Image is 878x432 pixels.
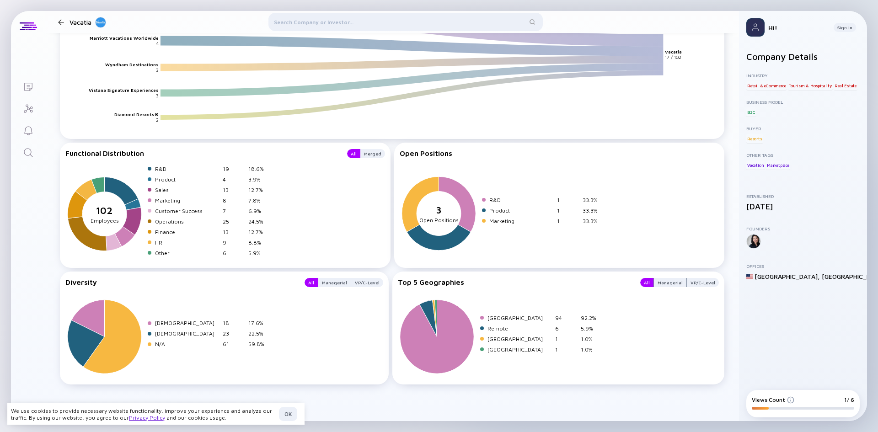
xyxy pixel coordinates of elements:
[11,407,275,421] div: We use cookies to provide necessary website functionality, improve your experience and analyze ou...
[248,165,270,172] div: 18.6%
[581,315,603,321] div: 92.2%
[746,73,860,78] div: Industry
[746,81,787,90] div: Retail & eCommerce
[360,149,385,158] button: Merged
[11,97,45,119] a: Investor Map
[223,176,245,183] div: 4
[223,330,245,337] div: 23
[487,325,551,332] div: Remote
[223,341,245,347] div: 61
[129,414,165,421] a: Privacy Policy
[653,278,687,287] button: Managerial
[581,325,603,332] div: 5.9%
[65,149,338,158] div: Functional Distribution
[11,119,45,141] a: Reminders
[248,250,270,256] div: 5.9%
[489,207,553,214] div: Product
[834,23,856,32] div: Sign In
[223,187,245,193] div: 13
[555,315,577,321] div: 94
[248,176,270,183] div: 3.9%
[91,217,119,224] tspan: Employees
[223,320,245,326] div: 18
[248,197,270,204] div: 7.8%
[155,341,219,347] div: N/A
[89,87,159,93] text: Vistana Signature Experiences
[223,197,245,204] div: 8
[223,250,245,256] div: 6
[156,93,159,98] text: 3
[223,218,245,225] div: 25
[223,239,245,246] div: 9
[746,18,765,37] img: Profile Picture
[351,278,383,287] button: VP/C-Level
[156,117,159,123] text: 2
[419,217,458,224] tspan: Open Positions
[248,239,270,246] div: 8.8%
[400,149,719,157] div: Open Positions
[583,197,605,203] div: 33.3%
[766,160,790,170] div: Marketplace
[654,278,686,287] div: Managerial
[746,273,753,280] img: United States Flag
[155,176,219,183] div: Product
[11,75,45,97] a: Lists
[557,218,579,224] div: 1
[155,218,219,225] div: Operations
[489,218,553,224] div: Marketing
[489,197,553,203] div: R&D
[746,107,756,117] div: B2C
[746,202,860,211] div: [DATE]
[487,346,551,353] div: [GEOGRAPHIC_DATA]
[581,346,603,353] div: 1.0%
[155,330,219,337] div: [DEMOGRAPHIC_DATA]
[555,336,577,342] div: 1
[436,204,442,215] tspan: 3
[583,218,605,224] div: 33.3%
[70,16,106,28] div: Vacatia
[65,278,295,287] div: Diversity
[555,325,577,332] div: 6
[752,396,794,403] div: Views Count
[114,112,159,117] text: Diamond Resorts®
[155,197,219,204] div: Marketing
[155,165,219,172] div: R&D
[746,160,765,170] div: Vacation
[248,320,270,326] div: 17.6%
[223,229,245,235] div: 13
[305,278,318,287] button: All
[248,229,270,235] div: 12.7%
[640,278,653,287] div: All
[755,272,820,280] div: [GEOGRAPHIC_DATA] ,
[248,330,270,337] div: 22.5%
[90,35,159,40] text: Marriott Vacations Worldwide
[155,250,219,256] div: Other
[155,239,219,246] div: HR
[665,49,682,54] text: Vacatia
[347,149,360,158] button: All
[768,24,826,32] div: Hi!
[156,67,159,73] text: 3
[687,278,719,287] button: VP/C-Level
[155,187,219,193] div: Sales
[557,197,579,203] div: 1
[746,226,860,231] div: Founders
[223,208,245,214] div: 7
[279,407,297,421] button: OK
[746,51,860,62] h2: Company Details
[223,165,245,172] div: 19
[746,263,860,269] div: Offices
[11,141,45,163] a: Search
[318,278,351,287] button: Managerial
[155,320,219,326] div: [DEMOGRAPHIC_DATA]
[487,315,551,321] div: [GEOGRAPHIC_DATA]
[555,346,577,353] div: 1
[583,207,605,214] div: 33.3%
[248,187,270,193] div: 12.7%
